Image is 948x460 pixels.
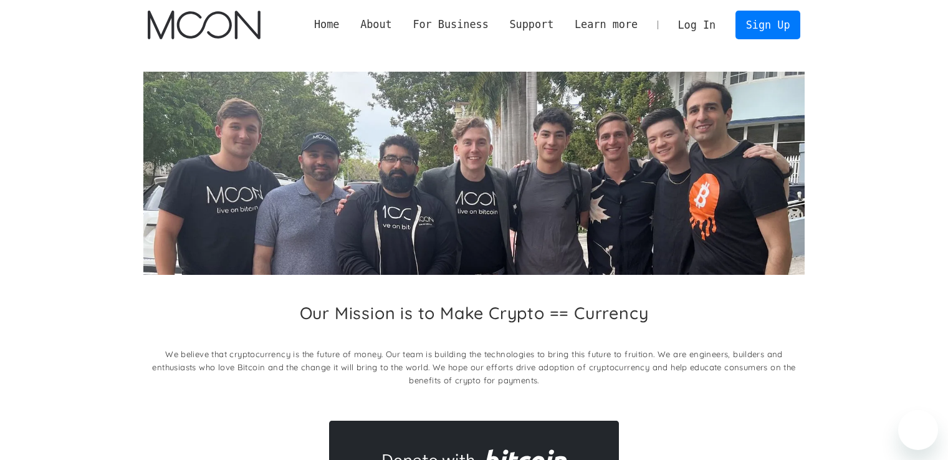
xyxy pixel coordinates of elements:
[575,17,638,32] div: Learn more
[304,17,350,32] a: Home
[148,11,261,39] img: Moon Logo
[509,17,553,32] div: Support
[300,303,649,323] h2: Our Mission is to Make Crypto == Currency
[668,11,726,39] a: Log In
[499,17,564,32] div: Support
[350,17,402,32] div: About
[413,17,488,32] div: For Business
[898,410,938,450] iframe: Кнопка запуска окна обмена сообщениями
[735,11,800,39] a: Sign Up
[148,11,261,39] a: home
[360,17,392,32] div: About
[143,348,805,387] p: We believe that cryptocurrency is the future of money. Our team is building the technologies to b...
[564,17,648,32] div: Learn more
[403,17,499,32] div: For Business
